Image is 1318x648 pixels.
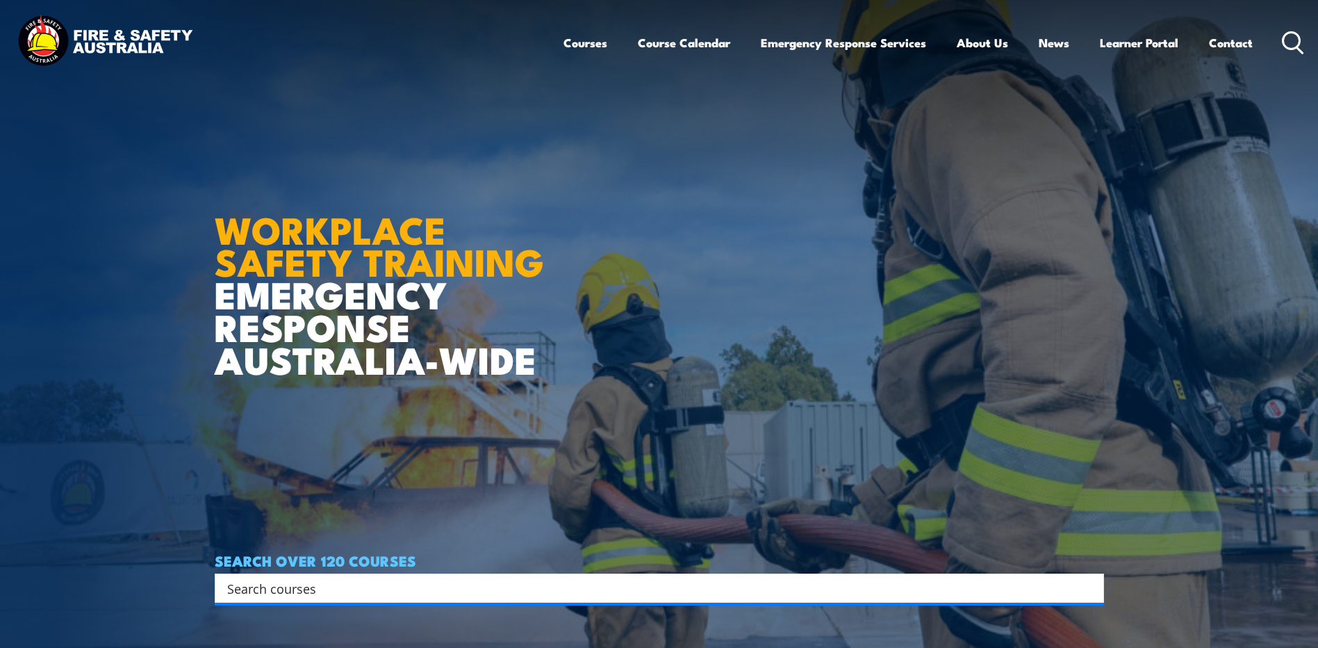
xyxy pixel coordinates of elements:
input: Search input [227,578,1073,599]
button: Search magnifier button [1080,578,1099,598]
a: About Us [957,24,1008,61]
a: News [1039,24,1069,61]
h1: EMERGENCY RESPONSE AUSTRALIA-WIDE [215,178,554,375]
a: Courses [563,24,607,61]
a: Contact [1209,24,1253,61]
a: Course Calendar [638,24,730,61]
strong: WORKPLACE SAFETY TRAINING [215,200,544,290]
a: Learner Portal [1100,24,1178,61]
h4: SEARCH OVER 120 COURSES [215,553,1104,568]
form: Search form [230,578,1076,598]
a: Emergency Response Services [761,24,926,61]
